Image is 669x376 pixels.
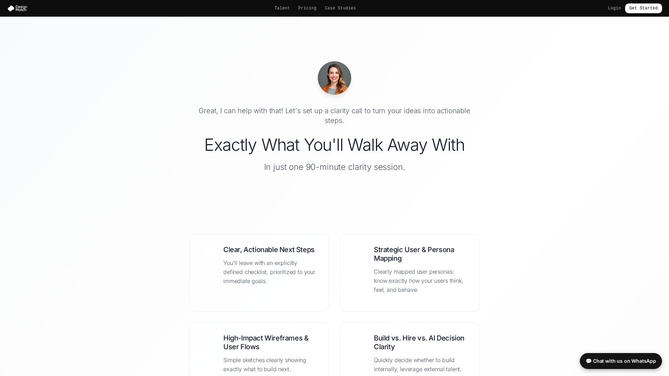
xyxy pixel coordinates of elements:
[325,6,356,11] a: Case Studies
[374,245,468,263] h3: Strategic User & Persona Mapping
[625,3,662,13] a: Get Started
[223,355,317,374] p: Simple sketches clearly showing exactly what to build next.
[7,5,31,12] img: Design Match
[223,245,317,254] h3: Clear, Actionable Next Steps
[374,334,468,351] h3: Build vs. Hire vs. AI Decision Clarity
[190,136,479,153] h1: Exactly What You'll Walk Away With
[275,6,290,11] a: Talent
[223,334,317,351] h3: High-Impact Wireframes & User Flows
[201,162,468,173] p: In just one 90-minute clarity session.
[318,61,351,95] img: Danielle, founder of DesignMatch
[580,353,662,369] a: 💬 Chat with us on WhatsApp
[608,6,621,11] a: Login
[190,106,479,125] p: Great, I can help with that! Let's set up a clarity call to turn your ideas into actionable steps.
[223,258,317,285] p: You'll leave with an explicitly defined checklist, prioritized to your immediate goals.
[298,6,316,11] a: Pricing
[374,267,468,294] p: Clearly mapped user personas: know exactly how your users think, feel, and behave.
